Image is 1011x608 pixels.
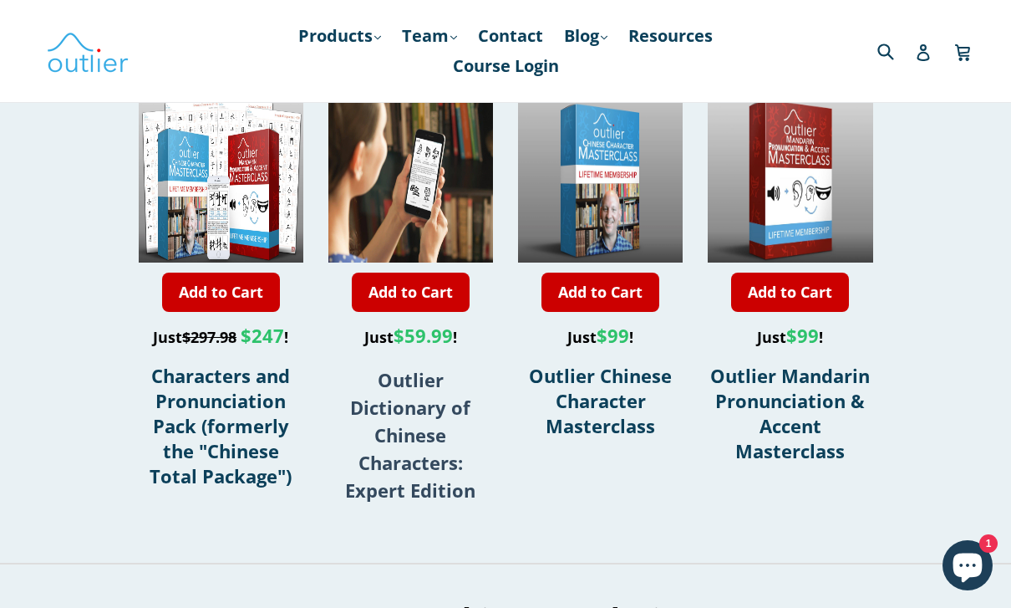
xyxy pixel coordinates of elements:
[241,323,284,348] span: $247
[529,363,672,438] a: Outlier Chinese Character Masterclass
[567,327,633,347] span: Just !
[786,323,819,348] span: $99
[345,367,475,503] strong: Outlier Dictionary of Chinese Characters: Expert Edition
[182,327,236,347] s: $297.98
[710,363,870,463] a: Outlier Mandarin Pronunciation & Accent Masterclass
[873,33,919,68] input: Search
[937,540,998,595] inbox-online-store-chat: Shopify online store chat
[731,273,849,312] a: Add to Cart
[556,21,616,51] a: Blog
[46,27,130,75] img: Outlier Linguistics
[470,21,551,51] a: Contact
[150,363,292,488] a: Characters and Pronunciation Pack (formerly the "Chinese Total Package")
[620,21,721,51] a: Resources
[345,373,475,502] a: Outlier Dictionary of Chinese Characters: Expert Edition
[445,51,567,81] a: Course Login
[153,327,288,347] span: Just !
[290,21,389,51] a: Products
[394,323,453,348] span: $59.99
[757,327,823,347] span: Just !
[394,21,465,51] a: Team
[364,327,457,347] span: Just !
[541,273,659,312] a: Add to Cart
[352,273,470,312] a: Add to Cart
[162,273,280,312] a: Add to Cart
[597,323,629,348] span: $99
